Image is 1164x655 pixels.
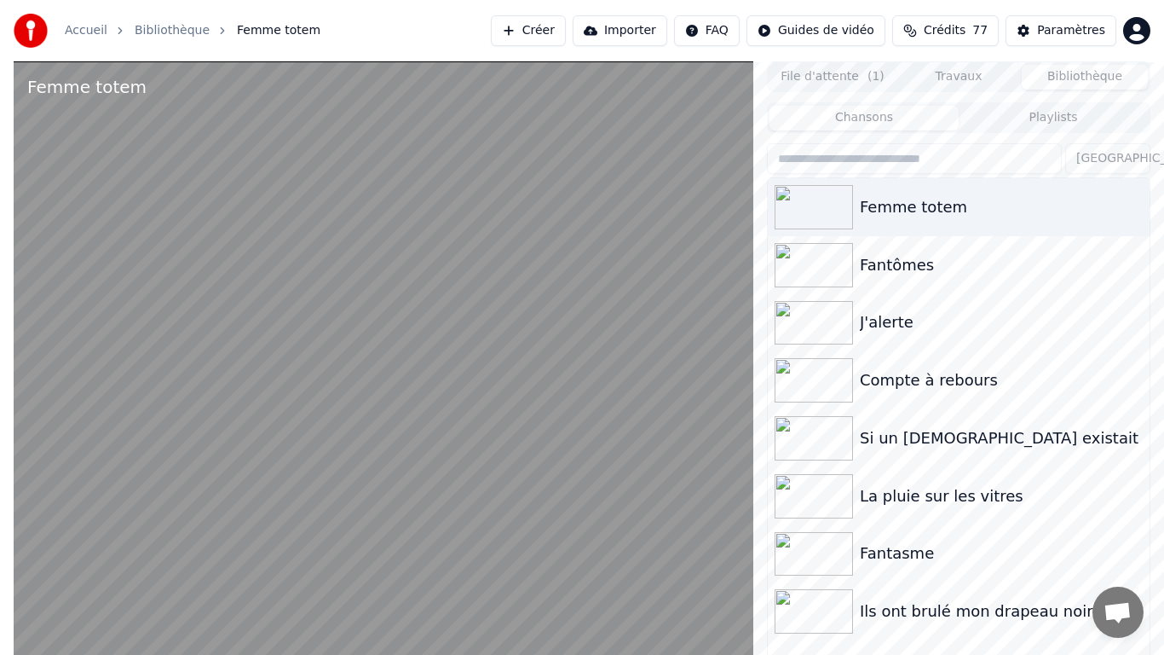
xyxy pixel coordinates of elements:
[769,65,896,90] button: File d'attente
[237,22,320,39] span: Femme totem
[65,22,107,39] a: Accueil
[860,484,1143,508] div: La pluie sur les vitres
[1022,65,1148,90] button: Bibliothèque
[14,14,48,48] img: youka
[491,15,566,46] button: Créer
[860,542,1143,565] div: Fantasme
[573,15,667,46] button: Importer
[924,22,965,39] span: Crédits
[892,15,999,46] button: Crédits77
[1037,22,1105,39] div: Paramètres
[769,106,959,130] button: Chansons
[867,68,885,85] span: ( 1 )
[746,15,885,46] button: Guides de vidéo
[65,22,320,39] nav: breadcrumb
[135,22,210,39] a: Bibliothèque
[860,600,1143,623] div: Ils ont brulé mon drapeau noir
[1092,587,1144,638] div: Ouvrir le chat
[860,368,1143,392] div: Compte à rebours
[860,426,1143,450] div: Si un [DEMOGRAPHIC_DATA] existait
[1006,15,1116,46] button: Paramètres
[860,253,1143,277] div: Fantômes
[27,75,147,99] div: Femme totem
[860,195,1143,219] div: Femme totem
[674,15,740,46] button: FAQ
[860,310,1143,334] div: J'alerte
[972,22,988,39] span: 77
[896,65,1022,90] button: Travaux
[959,106,1148,130] button: Playlists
